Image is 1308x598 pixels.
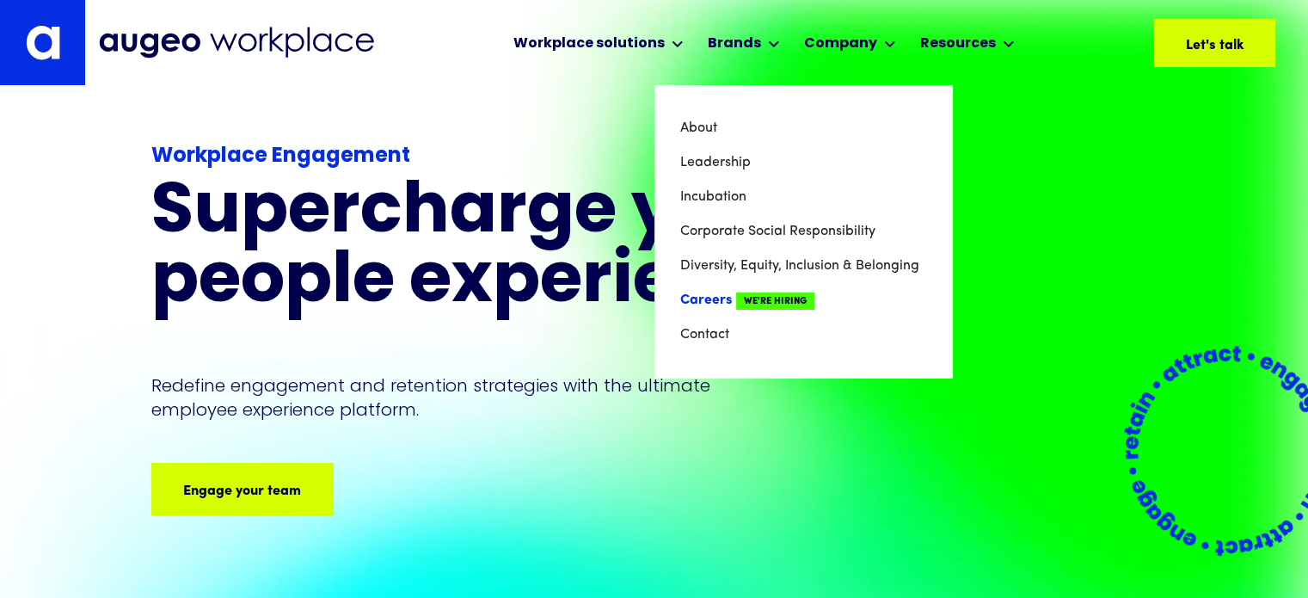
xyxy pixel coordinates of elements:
img: Augeo's "a" monogram decorative logo in white. [26,25,60,60]
img: Augeo Workplace business unit full logo in mignight blue. [99,27,374,59]
span: We're Hiring [736,293,814,310]
a: Diversity, Equity, Inclusion & Belonging [680,249,926,283]
a: Corporate Social Responsibility [680,214,926,249]
a: Contact [680,317,926,352]
a: Incubation [680,180,926,214]
a: CareersWe're Hiring [680,283,926,317]
div: Workplace solutions [513,34,665,54]
a: Let's talk [1154,19,1275,67]
a: About [680,111,926,145]
div: Resources [920,34,996,54]
a: Leadership [680,145,926,180]
nav: Company [654,85,952,378]
div: Brands [708,34,761,54]
div: Company [804,34,877,54]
